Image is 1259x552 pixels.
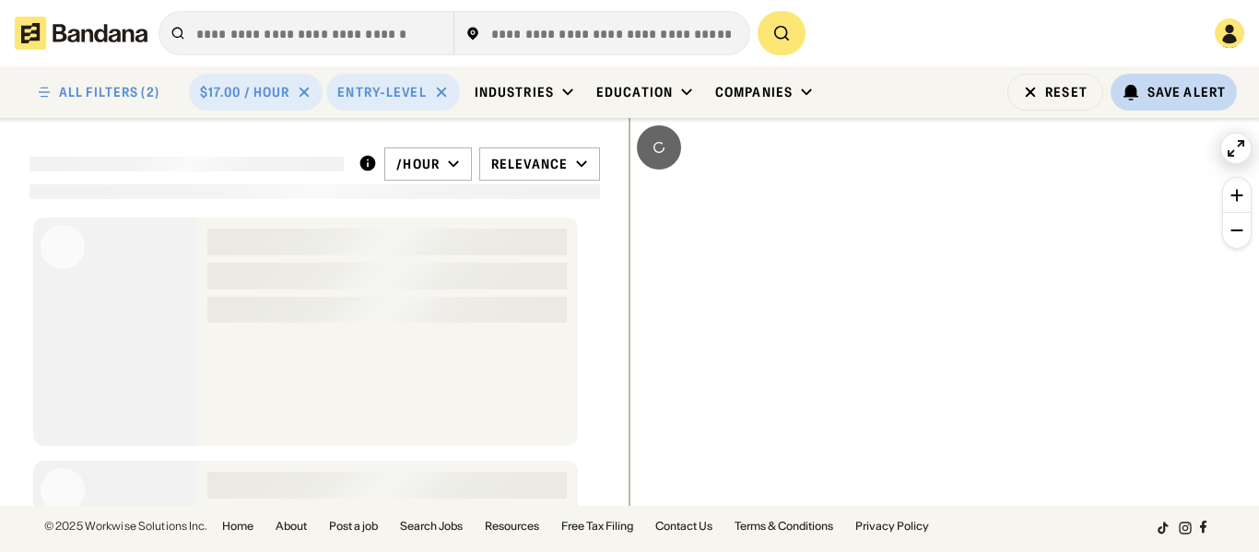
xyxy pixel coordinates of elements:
div: Companies [715,84,793,100]
div: grid [29,210,600,506]
a: Contact Us [655,521,712,532]
div: ALL FILTERS (2) [59,86,159,99]
div: Entry-Level [337,84,426,100]
div: Industries [475,84,554,100]
div: Save Alert [1147,84,1226,100]
a: Free Tax Filing [561,521,633,532]
a: Privacy Policy [855,521,929,532]
a: Resources [485,521,539,532]
a: Search Jobs [400,521,463,532]
img: Bandana logotype [15,17,147,50]
div: /hour [396,156,440,172]
a: Post a job [329,521,378,532]
a: About [276,521,307,532]
div: © 2025 Workwise Solutions Inc. [44,521,207,532]
a: Home [222,521,253,532]
div: Relevance [491,156,568,172]
div: $17.00 / hour [200,84,290,100]
a: Terms & Conditions [735,521,833,532]
div: Reset [1045,86,1088,99]
div: Education [596,84,673,100]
